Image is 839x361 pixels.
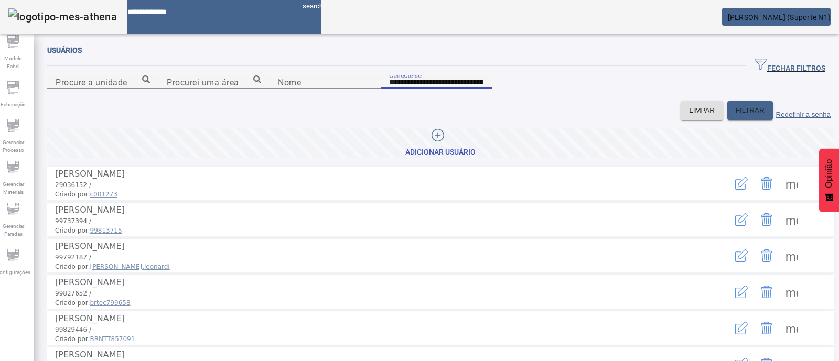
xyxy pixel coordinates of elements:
font: Adicionar Usuário [405,148,476,156]
font: [PERSON_NAME] [55,277,125,287]
font: 99737394 / [55,217,91,225]
button: Mais [779,315,804,341]
font: Criado por: [55,299,90,307]
font: Fabricação [1,102,26,107]
font: [PERSON_NAME] [55,205,125,215]
font: 29036152 / [55,181,91,189]
font: Usuários [47,46,82,54]
button: Excluir [754,171,779,196]
font: 99827652 / [55,290,91,297]
font: Opinião [824,159,833,188]
button: FECHAR FILTROS [746,57,834,75]
font: Redefinir a senha [776,111,831,118]
font: FILTRAR [736,106,765,114]
font: c001273 [90,191,117,198]
font: Conecte-se [389,71,422,79]
button: Excluir [754,243,779,268]
button: Feedback - Mostrar pesquisa [819,149,839,212]
font: Criado por: [55,263,90,270]
button: Excluir [754,315,779,341]
button: Excluir [754,279,779,304]
font: Criado por: [55,335,90,343]
font: Gerenciar Processo [3,139,24,153]
font: brtec799658 [90,299,131,307]
font: 99829446 / [55,326,91,333]
font: FECHAR FILTROS [767,64,825,72]
button: Mais [779,279,804,304]
font: Criado por: [55,227,90,234]
font: LIMPAR [689,106,715,114]
font: [PERSON_NAME] [55,241,125,251]
font: BRNTT857091 [90,335,135,343]
button: LIMPAR [681,101,723,120]
font: Nome [278,77,301,87]
font: Criado por: [55,191,90,198]
font: [PERSON_NAME] [55,349,125,359]
button: FILTRAR [727,101,773,120]
font: [PERSON_NAME].leonardi [90,263,170,270]
button: Mais [779,243,804,268]
button: Adicionar Usuário [47,128,834,158]
img: logotipo-mes-athena [8,8,117,25]
button: Mais [779,207,804,232]
button: Redefinir a senha [773,101,834,120]
font: [PERSON_NAME] [55,313,125,323]
font: Procure a unidade [56,77,127,87]
font: [PERSON_NAME] (Suporte N1) [728,13,831,21]
font: Gerenciar Materiais [3,181,24,195]
font: 99813715 [90,227,122,234]
font: [PERSON_NAME] [55,169,125,179]
input: Número [56,76,150,89]
button: Mais [779,171,804,196]
font: Procurei uma área [167,77,239,87]
button: Excluir [754,207,779,232]
font: 99792187 / [55,254,91,261]
font: Gerenciar Paradas [3,223,24,237]
font: Modelo Fabril [4,56,22,69]
input: Número [167,76,261,89]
